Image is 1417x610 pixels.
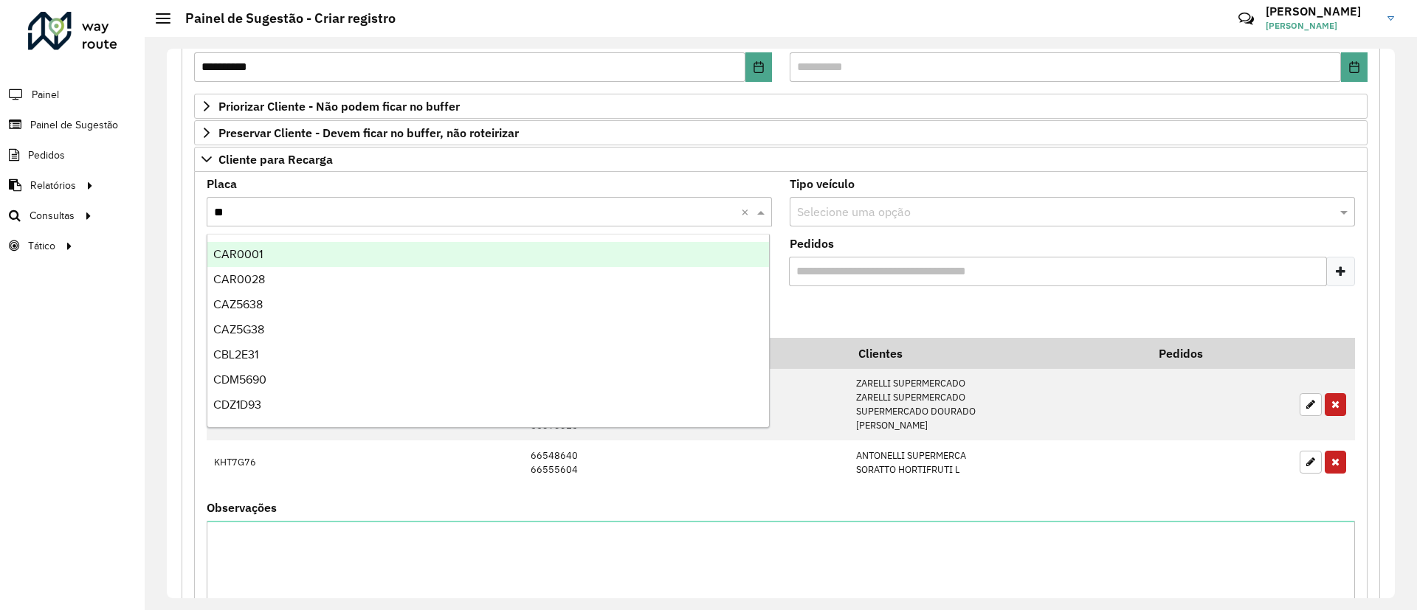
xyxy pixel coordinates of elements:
[745,52,772,82] button: Choose Date
[30,208,75,223] span: Consultas
[32,87,59,103] span: Painel
[213,298,263,311] span: CAZ5638
[194,120,1368,145] a: Preservar Cliente - Devem ficar no buffer, não roteirizar
[1266,4,1376,18] h3: [PERSON_NAME]
[213,248,263,260] span: CAR0001
[28,238,55,254] span: Tático
[207,499,277,516] label: Observações
[790,175,855,193] label: Tipo veículo
[30,117,118,133] span: Painel de Sugestão
[207,440,334,484] td: KHT7G76
[849,440,1149,484] td: ANTONELLI SUPERMERCA SORATTO HORTIFRUTI L
[849,369,1149,440] td: ZARELLI SUPERMERCADO ZARELLI SUPERMERCADO SUPERMERCADO DOURADO [PERSON_NAME]
[213,398,261,411] span: CDZ1D93
[1266,19,1376,32] span: [PERSON_NAME]
[218,100,460,112] span: Priorizar Cliente - Não podem ficar no buffer
[194,94,1368,119] a: Priorizar Cliente - Não podem ficar no buffer
[849,338,1149,369] th: Clientes
[30,178,76,193] span: Relatórios
[1341,52,1368,82] button: Choose Date
[218,153,333,165] span: Cliente para Recarga
[207,234,770,428] ng-dropdown-panel: Options list
[207,175,237,193] label: Placa
[1230,3,1262,35] a: Contato Rápido
[213,373,266,386] span: CDM5690
[213,273,265,285] span: CAR0028
[523,440,849,484] td: 66548640 66555604
[1148,338,1292,369] th: Pedidos
[213,348,258,361] span: CBL2E31
[170,10,396,27] h2: Painel de Sugestão - Criar registro
[741,203,754,221] span: Clear all
[194,147,1368,172] a: Cliente para Recarga
[218,127,519,139] span: Preservar Cliente - Devem ficar no buffer, não roteirizar
[213,323,264,336] span: CAZ5G38
[28,148,65,163] span: Pedidos
[790,235,834,252] label: Pedidos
